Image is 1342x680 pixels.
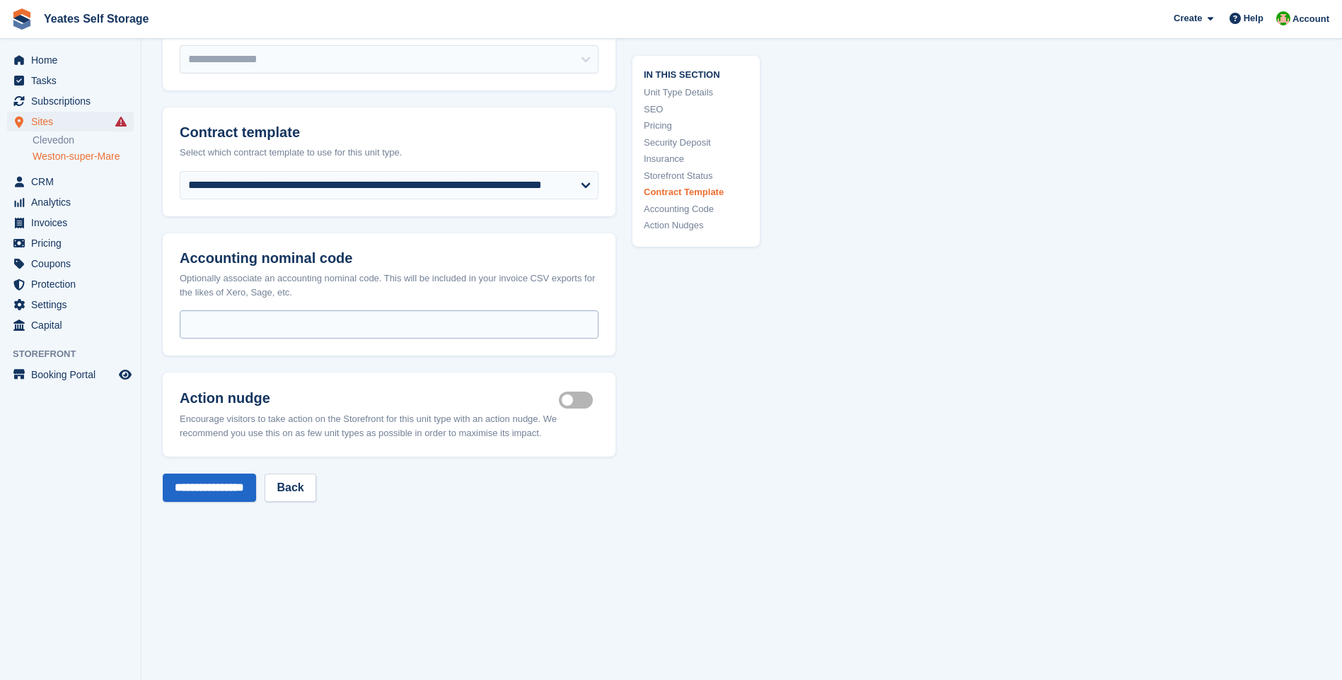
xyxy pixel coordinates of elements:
a: menu [7,315,134,335]
a: Preview store [117,366,134,383]
a: Contract Template [644,185,748,199]
a: menu [7,233,134,253]
span: Invoices [31,213,116,233]
label: Is active [559,399,598,401]
a: Action Nudges [644,218,748,233]
span: Storefront [13,347,141,361]
a: Clevedon [33,134,134,147]
a: menu [7,274,134,294]
h2: Accounting nominal code [180,250,598,266]
span: Analytics [31,192,116,212]
span: Help [1244,11,1263,25]
span: Capital [31,315,116,335]
a: menu [7,295,134,315]
span: Pricing [31,233,116,253]
a: Accounting Code [644,201,748,216]
span: Protection [31,274,116,294]
div: Optionally associate an accounting nominal code. This will be included in your invoice CSV export... [180,271,598,299]
span: Account [1292,12,1329,26]
div: Select which contract template to use for this unit type. [180,146,598,160]
a: menu [7,91,134,111]
a: menu [7,192,134,212]
span: In this section [644,66,748,80]
span: Subscriptions [31,91,116,111]
a: Storefront Status [644,168,748,182]
h2: Action nudge [180,389,559,406]
img: stora-icon-8386f47178a22dfd0bd8f6a31ec36ba5ce8667c1dd55bd0f319d3a0aa187defe.svg [11,8,33,30]
a: Weston-super-Mare [33,150,134,163]
a: Security Deposit [644,135,748,149]
span: Home [31,50,116,70]
a: menu [7,254,134,274]
div: Encourage visitors to take action on the Storefront for this unit type with an action nudge. We r... [180,412,598,440]
img: Angela Field [1276,11,1290,25]
a: SEO [644,102,748,116]
span: Booking Portal [31,365,116,385]
a: Unit Type Details [644,86,748,100]
a: menu [7,71,134,90]
a: menu [7,213,134,233]
span: Coupons [31,254,116,274]
a: menu [7,112,134,131]
span: Tasks [31,71,116,90]
a: Yeates Self Storage [38,7,155,30]
a: menu [7,172,134,192]
span: Create [1174,11,1202,25]
a: Back [265,474,316,502]
span: Settings [31,295,116,315]
a: Pricing [644,119,748,133]
span: CRM [31,172,116,192]
span: Sites [31,112,116,131]
h2: Contract template [180,124,598,141]
a: menu [7,365,134,385]
a: Insurance [644,152,748,166]
a: menu [7,50,134,70]
i: Smart entry sync failures have occurred [115,116,127,127]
